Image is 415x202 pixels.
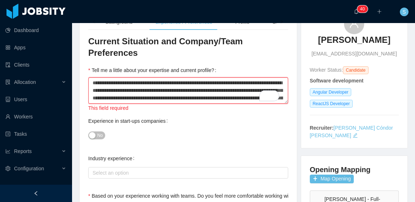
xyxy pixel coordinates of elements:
[310,67,343,73] span: Worker Status:
[5,23,66,37] a: icon: pie-chartDashboard
[310,125,334,131] strong: Recruiter:
[14,148,32,154] span: Reports
[357,5,367,13] sup: 40
[88,36,288,59] h3: Current Situation and Company/Team Preferences
[310,165,371,175] h4: Opening Mapping
[5,109,66,124] a: icon: userWorkers
[310,175,354,183] button: icon: plusMap Opening
[93,169,281,176] div: Select an option
[90,169,94,177] input: Industry experience
[310,125,393,138] a: [PERSON_NAME] Cóndor [PERSON_NAME]
[5,92,66,107] a: icon: robotUsers
[310,78,363,84] strong: Software development
[280,20,284,24] i: icon: right
[402,8,406,16] span: S
[88,193,369,199] label: Based on your experience working with teams. Do you feel more comfortable working with larger tea...
[349,18,359,28] i: icon: user
[310,88,351,96] span: Angular Developer
[88,156,137,161] label: Industry experience
[310,100,353,108] span: ReactJS Developer
[362,5,365,13] p: 0
[14,79,36,85] span: Allocation
[88,77,288,104] textarea: To enrich screen reader interactions, please activate Accessibility in Grammarly extension settings
[5,40,66,55] a: icon: appstoreApps
[312,50,397,58] span: [EMAIL_ADDRESS][DOMAIN_NAME]
[354,9,359,14] i: icon: bell
[5,58,66,72] a: icon: auditClients
[14,166,44,171] span: Configuration
[5,127,66,141] a: icon: profileTasks
[88,118,171,124] label: Experience in start-ups companies
[88,67,219,73] label: Tell me a little about your expertise and current profile?
[377,9,382,14] i: icon: plus
[353,133,358,138] i: icon: edit
[88,104,288,112] div: This field required
[92,20,96,24] i: icon: left
[318,34,391,46] h3: [PERSON_NAME]
[360,5,362,13] p: 4
[343,66,369,74] span: Candidate
[88,131,105,139] button: Experience in start-ups companies
[318,34,391,50] a: [PERSON_NAME]
[5,80,10,85] i: icon: solution
[5,166,10,171] i: icon: setting
[97,132,103,139] span: No
[5,149,10,154] i: icon: line-chart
